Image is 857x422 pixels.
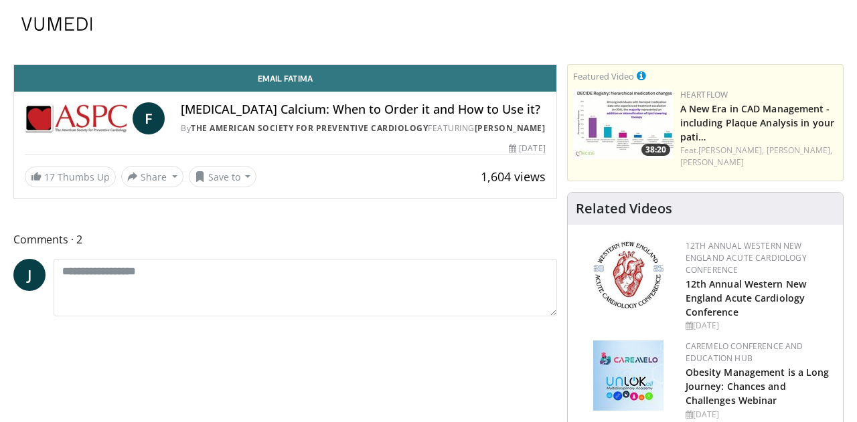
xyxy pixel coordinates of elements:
[133,102,165,134] a: F
[44,171,55,183] span: 17
[686,340,803,364] a: CaReMeLO Conference and Education Hub
[680,89,728,100] a: Heartflow
[641,144,670,156] span: 38:20
[181,102,545,117] h4: [MEDICAL_DATA] Calcium: When to Order it and How to Use it?
[680,156,744,168] a: [PERSON_NAME]
[686,409,832,421] div: [DATE]
[686,320,832,332] div: [DATE]
[686,366,830,407] a: Obesity Management is a Long Journey: Chances and Challenges Webinar
[686,278,806,318] a: 12th Annual Western New England Acute Cardiology Conference
[576,201,672,217] h4: Related Videos
[121,166,183,187] button: Share
[767,144,832,156] a: [PERSON_NAME],
[591,240,666,310] img: 0954f259-7907-4053-a817-32a96463ecc8.png.150x105_q85_autocrop_double_scale_upscale_version-0.2.png
[680,101,838,143] h3: A New Era in CAD Management - including Plaque Analysis in your patient care
[25,102,127,134] img: The American Society for Preventive Cardiology
[13,231,557,248] span: Comments 2
[189,166,257,187] button: Save to
[593,340,664,411] img: 45df64a9-a6de-482c-8a90-ada250f7980c.png.150x105_q85_autocrop_double_scale_upscale_version-0.2.jpg
[191,122,428,134] a: The American Society for Preventive Cardiology
[21,17,92,31] img: VuMedi Logo
[481,169,546,185] span: 1,604 views
[698,144,764,156] a: [PERSON_NAME],
[475,122,546,134] a: [PERSON_NAME]
[573,70,634,82] small: Featured Video
[509,142,545,154] div: [DATE]
[25,167,116,187] a: 17 Thumbs Up
[13,259,46,291] a: J
[680,102,834,143] a: A New Era in CAD Management - including Plaque Analysis in your pati…
[14,65,556,92] a: Email Fatima
[680,144,838,169] div: Feat.
[686,240,807,276] a: 12th Annual Western New England Acute Cardiology Conference
[573,89,674,159] a: 38:20
[181,122,545,134] div: By FEATURING
[573,89,674,159] img: 738d0e2d-290f-4d89-8861-908fb8b721dc.150x105_q85_crop-smart_upscale.jpg
[637,68,646,83] a: This is paid for by Heartflow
